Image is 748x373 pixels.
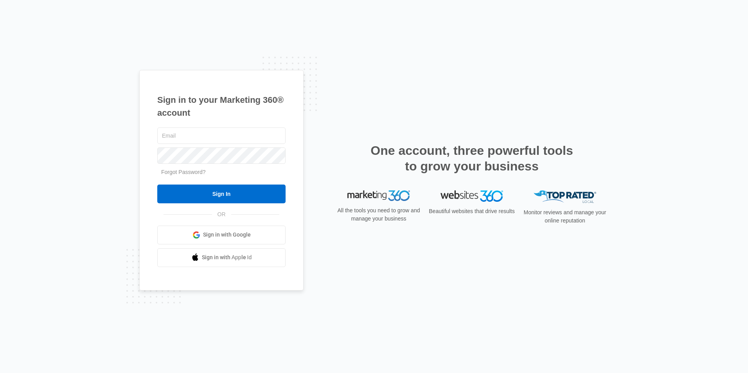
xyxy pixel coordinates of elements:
[203,231,251,239] span: Sign in with Google
[441,190,503,202] img: Websites 360
[157,248,286,267] a: Sign in with Apple Id
[212,210,231,219] span: OR
[161,169,206,175] a: Forgot Password?
[157,93,286,119] h1: Sign in to your Marketing 360® account
[202,253,252,262] span: Sign in with Apple Id
[157,185,286,203] input: Sign In
[428,207,516,215] p: Beautiful websites that drive results
[335,206,423,223] p: All the tools you need to grow and manage your business
[534,190,596,203] img: Top Rated Local
[157,127,286,144] input: Email
[368,143,575,174] h2: One account, three powerful tools to grow your business
[347,190,410,201] img: Marketing 360
[521,208,609,225] p: Monitor reviews and manage your online reputation
[157,226,286,244] a: Sign in with Google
